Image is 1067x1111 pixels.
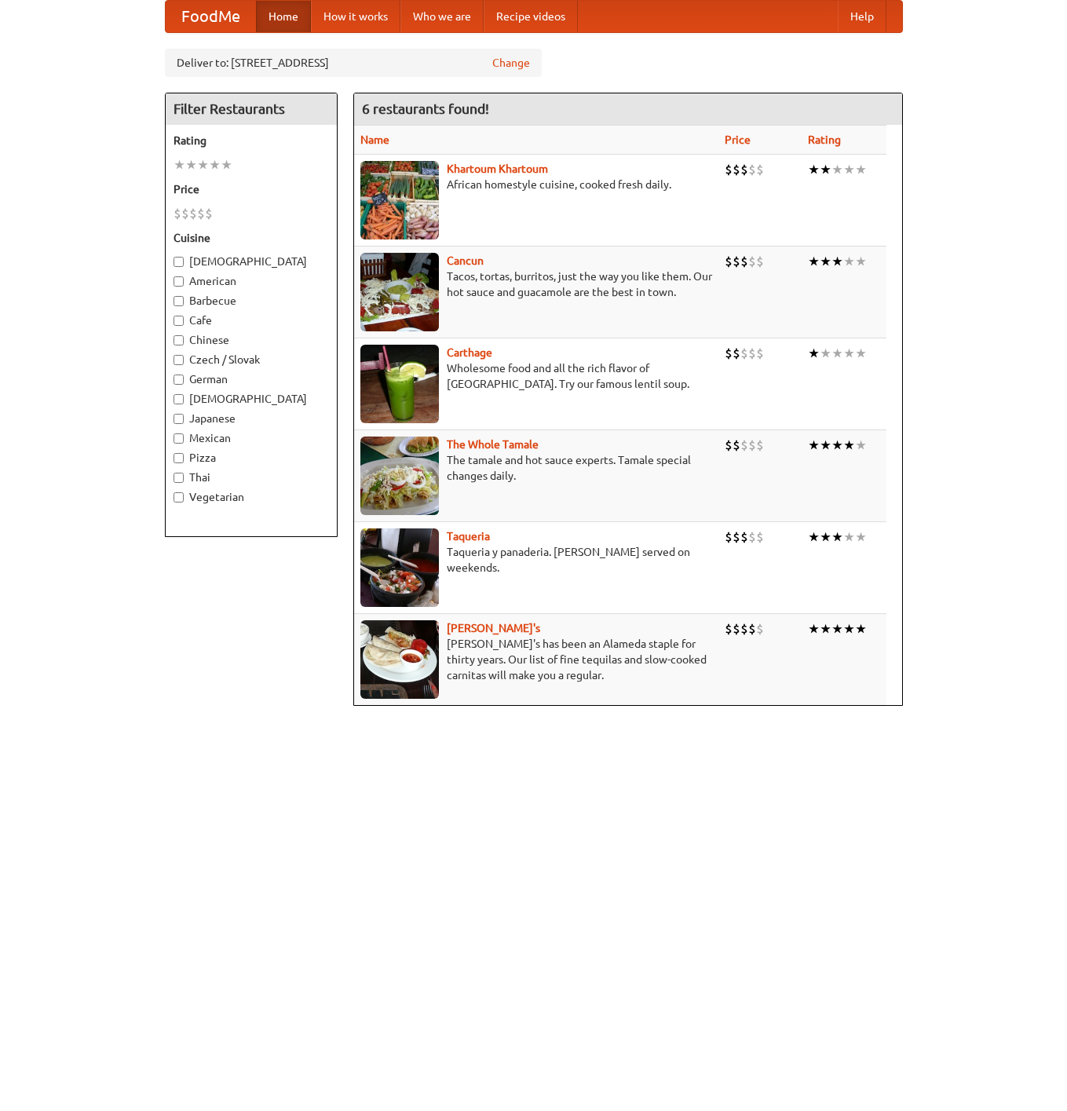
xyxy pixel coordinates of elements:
label: Chinese [174,332,329,348]
li: $ [725,620,733,638]
li: $ [725,345,733,362]
a: Help [838,1,886,32]
li: $ [748,528,756,546]
li: $ [733,345,740,362]
li: $ [725,161,733,178]
li: $ [725,437,733,454]
a: Recipe videos [484,1,578,32]
li: ★ [820,528,831,546]
li: ★ [808,620,820,638]
li: $ [756,620,764,638]
li: ★ [855,161,867,178]
li: $ [733,620,740,638]
p: [PERSON_NAME]'s has been an Alameda staple for thirty years. Our list of fine tequilas and slow-c... [360,636,712,683]
li: ★ [843,620,855,638]
li: ★ [843,345,855,362]
li: $ [197,205,205,222]
a: FoodMe [166,1,256,32]
li: ★ [808,437,820,454]
input: Thai [174,473,184,483]
li: ★ [185,156,197,174]
li: $ [733,161,740,178]
label: German [174,371,329,387]
p: The tamale and hot sauce experts. Tamale special changes daily. [360,452,712,484]
li: $ [756,253,764,270]
li: ★ [831,345,843,362]
a: Khartoum Khartoum [447,163,548,175]
label: [DEMOGRAPHIC_DATA] [174,254,329,269]
li: ★ [820,345,831,362]
input: [DEMOGRAPHIC_DATA] [174,257,184,267]
li: $ [205,205,213,222]
input: Chinese [174,335,184,345]
li: ★ [843,437,855,454]
li: ★ [820,620,831,638]
li: $ [756,161,764,178]
li: $ [748,161,756,178]
input: Japanese [174,414,184,424]
img: wholetamale.jpg [360,437,439,515]
li: $ [748,253,756,270]
li: $ [740,253,748,270]
li: ★ [209,156,221,174]
a: Who we are [400,1,484,32]
li: ★ [174,156,185,174]
li: $ [756,345,764,362]
li: $ [740,345,748,362]
li: ★ [855,345,867,362]
a: Carthage [447,346,492,359]
label: American [174,273,329,289]
li: $ [189,205,197,222]
img: pedros.jpg [360,620,439,699]
ng-pluralize: 6 restaurants found! [362,101,489,116]
li: ★ [831,437,843,454]
a: Price [725,133,751,146]
li: ★ [855,528,867,546]
img: carthage.jpg [360,345,439,423]
label: Mexican [174,430,329,446]
a: Home [256,1,311,32]
li: $ [174,205,181,222]
li: $ [733,528,740,546]
li: ★ [221,156,232,174]
img: cancun.jpg [360,253,439,331]
a: [PERSON_NAME]'s [447,622,540,634]
li: $ [725,528,733,546]
label: Thai [174,470,329,485]
li: ★ [831,253,843,270]
li: ★ [831,528,843,546]
input: [DEMOGRAPHIC_DATA] [174,394,184,404]
li: $ [756,437,764,454]
li: $ [733,253,740,270]
input: Cafe [174,316,184,326]
li: ★ [843,528,855,546]
li: ★ [843,161,855,178]
input: Vegetarian [174,492,184,503]
input: Czech / Slovak [174,355,184,365]
label: Barbecue [174,293,329,309]
input: American [174,276,184,287]
li: ★ [808,528,820,546]
li: ★ [808,161,820,178]
li: $ [725,253,733,270]
a: Taqueria [447,530,490,543]
h4: Filter Restaurants [166,93,337,125]
li: ★ [820,437,831,454]
li: ★ [820,253,831,270]
h5: Cuisine [174,230,329,246]
p: Tacos, tortas, burritos, just the way you like them. Our hot sauce and guacamole are the best in ... [360,269,712,300]
li: ★ [808,345,820,362]
p: Wholesome food and all the rich flavor of [GEOGRAPHIC_DATA]. Try our famous lentil soup. [360,360,712,392]
label: Czech / Slovak [174,352,329,367]
li: $ [748,437,756,454]
li: $ [740,620,748,638]
li: $ [733,437,740,454]
label: [DEMOGRAPHIC_DATA] [174,391,329,407]
a: Rating [808,133,841,146]
li: ★ [831,161,843,178]
a: The Whole Tamale [447,438,539,451]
